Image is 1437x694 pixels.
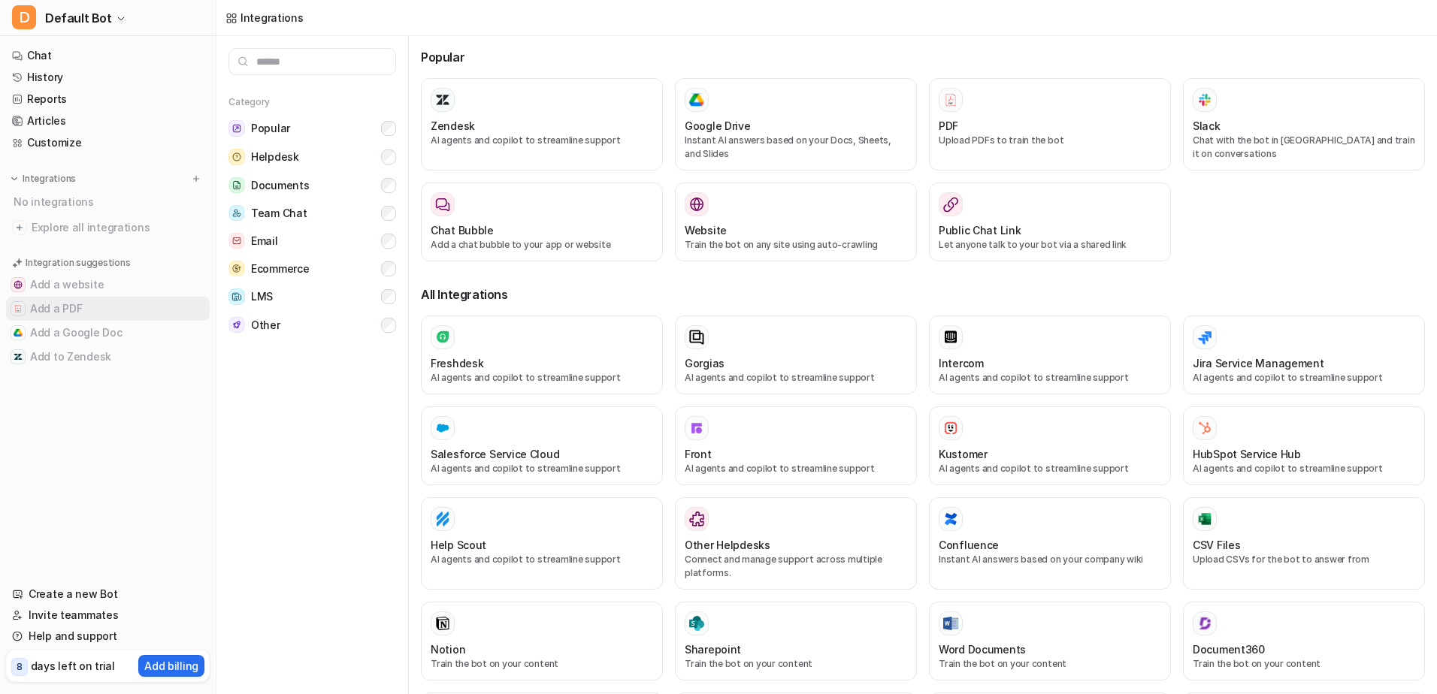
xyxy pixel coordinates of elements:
p: Chat with the bot in [GEOGRAPHIC_DATA] and train it on conversations [1193,134,1415,161]
span: Ecommerce [251,261,309,276]
span: Email [251,234,278,249]
img: CSV Files [1197,511,1212,527]
p: Instant AI answers based on your company wiki [939,553,1161,566]
img: Confluence [943,511,958,527]
button: SharepointSharepointTrain the bot on your content [675,602,917,680]
img: Website [689,197,704,212]
p: Let anyone talk to your bot via a shared link [939,238,1161,252]
h3: Document360 [1193,641,1265,657]
p: Train the bot on your content [939,657,1161,671]
img: Kustomer [943,421,958,436]
div: Integrations [241,10,304,26]
button: Add to ZendeskAdd to Zendesk [6,345,210,369]
img: Document360 [1197,616,1212,631]
span: Other [251,318,280,333]
a: Invite teammates [6,605,210,626]
button: Add a PDFAdd a PDF [6,297,210,321]
h3: PDF [939,118,958,134]
button: Google DriveGoogle DriveInstant AI answers based on your Docs, Sheets, and Slides [675,78,917,170]
h3: Slack [1193,118,1221,134]
span: Explore all integrations [32,216,204,240]
button: GorgiasAI agents and copilot to streamline support [675,315,917,394]
a: History [6,67,210,88]
h3: Website [685,222,727,238]
img: Other Helpdesks [689,511,704,527]
p: AI agents and copilot to streamline support [939,371,1161,385]
img: LMS [228,288,245,305]
h3: Chat Bubble [431,222,494,238]
p: AI agents and copilot to streamline support [939,462,1161,475]
a: Chat [6,45,210,66]
h3: Popular [421,48,1425,66]
p: Add billing [144,658,198,674]
img: Notion [435,616,450,631]
img: Other [228,317,245,333]
h3: Other Helpdesks [685,537,770,553]
button: PopularPopular [228,114,396,143]
span: Team Chat [251,206,307,221]
img: Word Documents [943,617,958,631]
button: Add a Google DocAdd a Google Doc [6,321,210,345]
button: ZendeskAI agents and copilot to streamline support [421,78,663,170]
img: Helpdesk [228,149,245,165]
button: SlackSlackChat with the bot in [GEOGRAPHIC_DATA] and train it on conversations [1183,78,1425,170]
h3: Sharepoint [685,641,741,657]
img: Email [228,233,245,249]
span: Default Bot [45,8,112,29]
img: Popular [228,120,245,137]
h3: Gorgias [685,355,725,371]
button: WebsiteWebsiteTrain the bot on any site using auto-crawling [675,183,917,261]
h3: Salesforce Service Cloud [431,446,559,462]
button: Word DocumentsWord DocumentsTrain the bot on your content [929,602,1171,680]
button: Public Chat LinkLet anyone talk to your bot via a shared link [929,183,1171,261]
h3: Freshdesk [431,355,483,371]
img: Team Chat [228,205,245,221]
p: AI agents and copilot to streamline support [431,134,653,147]
img: Salesforce Service Cloud [435,421,450,436]
p: Connect and manage support across multiple platforms. [685,553,907,580]
h3: Public Chat Link [939,222,1021,238]
img: Help Scout [435,511,450,527]
img: Documents [228,177,245,193]
button: Jira Service ManagementAI agents and copilot to streamline support [1183,315,1425,394]
button: KustomerKustomerAI agents and copilot to streamline support [929,406,1171,485]
p: AI agents and copilot to streamline support [431,371,653,385]
button: DocumentsDocuments [228,171,396,199]
button: PDFPDFUpload PDFs to train the bot [929,78,1171,170]
img: menu_add.svg [191,173,201,184]
h3: Notion [431,641,465,657]
p: Train the bot on your content [431,657,653,671]
button: Document360Document360Train the bot on your content [1183,602,1425,680]
p: AI agents and copilot to streamline support [431,553,653,566]
p: AI agents and copilot to streamline support [431,462,653,475]
button: HubSpot Service HubHubSpot Service HubAI agents and copilot to streamline support [1183,406,1425,485]
button: Integrations [6,171,80,186]
button: HelpdeskHelpdesk [228,143,396,171]
p: Train the bot on your content [685,657,907,671]
img: expand menu [9,173,20,184]
p: AI agents and copilot to streamline support [685,371,907,385]
img: Slack [1197,91,1212,108]
h3: Confluence [939,537,999,553]
h3: Help Scout [431,537,486,553]
a: Explore all integrations [6,217,210,238]
button: Chat BubbleAdd a chat bubble to your app or website [421,183,663,261]
p: Integrations [23,173,76,185]
button: Add billing [138,655,204,677]
img: Add to Zendesk [14,352,23,361]
div: No integrations [9,189,210,214]
button: FrontFrontAI agents and copilot to streamline support [675,406,917,485]
p: AI agents and copilot to streamline support [1193,462,1415,475]
a: Reports [6,89,210,110]
p: Upload CSVs for the bot to answer from [1193,553,1415,566]
p: Train the bot on any site using auto-crawling [685,238,907,252]
p: Instant AI answers based on your Docs, Sheets, and Slides [685,134,907,161]
a: Integrations [225,10,304,26]
button: FreshdeskAI agents and copilot to streamline support [421,315,663,394]
h3: HubSpot Service Hub [1193,446,1301,462]
h3: CSV Files [1193,537,1240,553]
p: 8 [17,660,23,674]
p: Add a chat bubble to your app or website [431,238,653,252]
img: Google Drive [689,93,704,107]
img: PDF [943,92,958,107]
